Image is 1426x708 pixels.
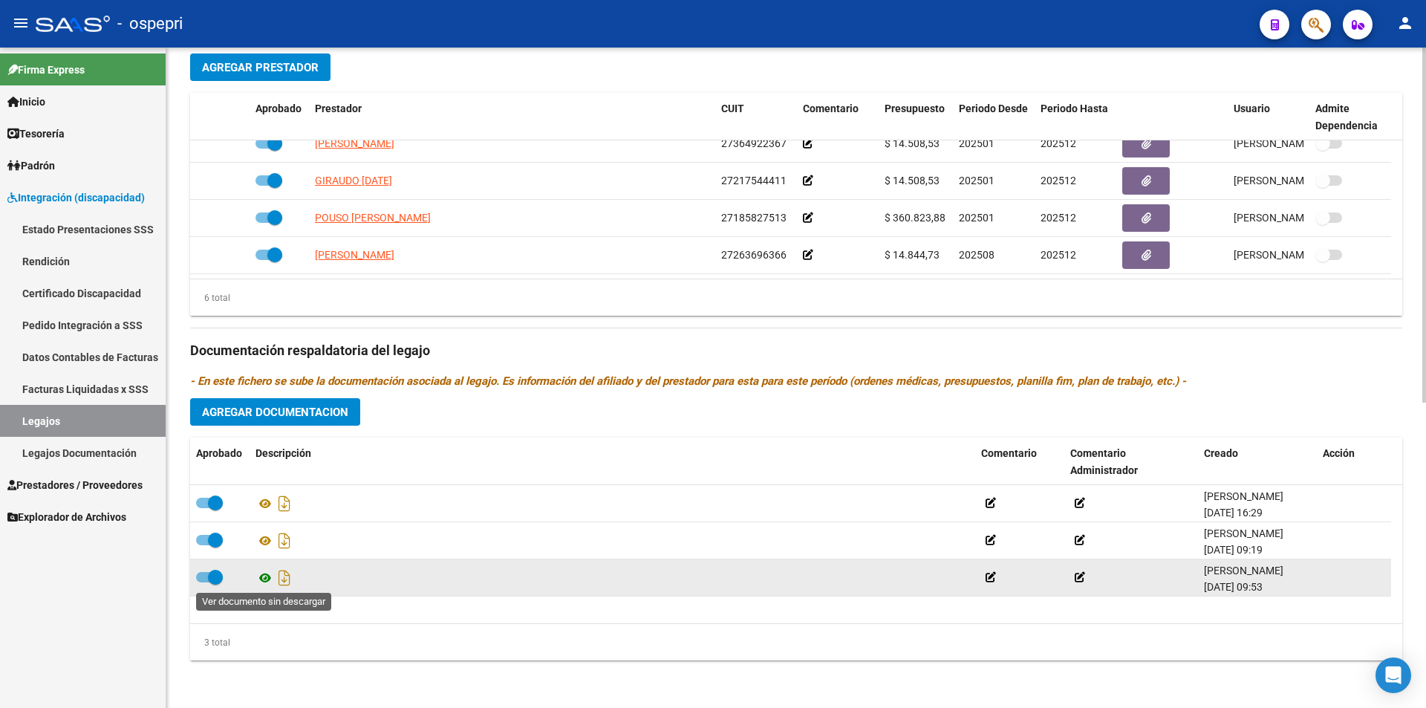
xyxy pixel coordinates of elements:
[190,53,331,81] button: Agregar Prestador
[190,398,360,426] button: Agregar Documentacion
[202,61,319,74] span: Agregar Prestador
[1041,212,1076,224] span: 202512
[7,189,145,206] span: Integración (discapacidad)
[315,103,362,114] span: Prestador
[255,447,311,459] span: Descripción
[1041,175,1076,186] span: 202512
[7,509,126,525] span: Explorador de Archivos
[715,93,797,142] datatable-header-cell: CUIT
[7,126,65,142] span: Tesorería
[1234,212,1350,224] span: [PERSON_NAME] [DATE]
[1234,175,1350,186] span: [PERSON_NAME] [DATE]
[1041,137,1076,149] span: 202512
[885,103,945,114] span: Presupuesto
[721,212,787,224] span: 27185827513
[7,477,143,493] span: Prestadores / Proveedores
[1396,14,1414,32] mat-icon: person
[275,529,294,553] i: Descargar documento
[190,290,230,306] div: 6 total
[803,103,859,114] span: Comentario
[1041,103,1108,114] span: Periodo Hasta
[721,175,787,186] span: 27217544411
[879,93,953,142] datatable-header-cell: Presupuesto
[1204,581,1263,593] span: [DATE] 09:53
[1035,93,1116,142] datatable-header-cell: Periodo Hasta
[1204,507,1263,519] span: [DATE] 16:29
[275,492,294,516] i: Descargar documento
[190,634,230,651] div: 3 total
[315,212,431,224] span: POUSO [PERSON_NAME]
[12,14,30,32] mat-icon: menu
[975,438,1064,487] datatable-header-cell: Comentario
[190,374,1186,388] i: - En este fichero se sube la documentación asociada al legajo. Es información del afiliado y del ...
[959,212,994,224] span: 202501
[190,438,250,487] datatable-header-cell: Aprobado
[1204,527,1283,539] span: [PERSON_NAME]
[1234,103,1270,114] span: Usuario
[885,249,940,261] span: $ 14.844,73
[721,249,787,261] span: 27263696366
[1234,137,1350,149] span: [PERSON_NAME] [DATE]
[797,93,879,142] datatable-header-cell: Comentario
[1064,438,1198,487] datatable-header-cell: Comentario Administrador
[953,93,1035,142] datatable-header-cell: Periodo Desde
[1070,447,1138,476] span: Comentario Administrador
[959,175,994,186] span: 202501
[721,137,787,149] span: 27364922367
[1317,438,1391,487] datatable-header-cell: Acción
[959,137,994,149] span: 202501
[1204,447,1238,459] span: Creado
[309,93,715,142] datatable-header-cell: Prestador
[885,212,945,224] span: $ 360.823,88
[1198,438,1317,487] datatable-header-cell: Creado
[1309,93,1391,142] datatable-header-cell: Admite Dependencia
[315,249,394,261] span: [PERSON_NAME]
[7,94,45,110] span: Inicio
[1323,447,1355,459] span: Acción
[7,62,85,78] span: Firma Express
[117,7,183,40] span: - ospepri
[1041,249,1076,261] span: 202512
[275,566,294,590] i: Descargar documento
[250,438,975,487] datatable-header-cell: Descripción
[721,103,744,114] span: CUIT
[1234,249,1350,261] span: [PERSON_NAME] [DATE]
[196,447,242,459] span: Aprobado
[885,137,940,149] span: $ 14.508,53
[7,157,55,174] span: Padrón
[1315,103,1378,131] span: Admite Dependencia
[1204,544,1263,556] span: [DATE] 09:19
[190,340,1402,361] h3: Documentación respaldatoria del legajo
[1375,657,1411,693] div: Open Intercom Messenger
[255,103,302,114] span: Aprobado
[315,137,394,149] span: [PERSON_NAME]
[202,406,348,419] span: Agregar Documentacion
[885,175,940,186] span: $ 14.508,53
[1204,490,1283,502] span: [PERSON_NAME]
[250,93,309,142] datatable-header-cell: Aprobado
[1204,565,1283,577] span: [PERSON_NAME]
[1228,93,1309,142] datatable-header-cell: Usuario
[959,103,1028,114] span: Periodo Desde
[981,447,1037,459] span: Comentario
[315,175,392,186] span: GIRAUDO [DATE]
[959,249,994,261] span: 202508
